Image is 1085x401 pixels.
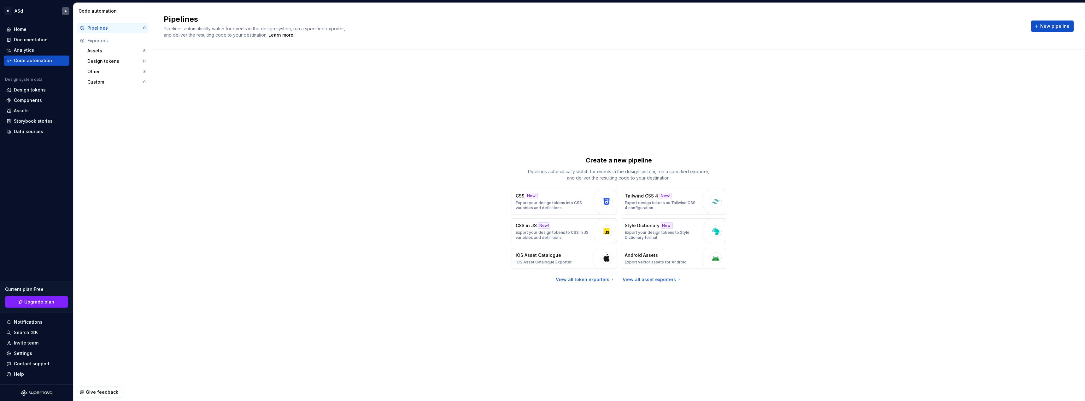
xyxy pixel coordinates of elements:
[87,58,143,64] div: Design tokens
[143,48,146,53] div: 8
[512,218,617,244] button: CSS in JSNew!Export your design tokens to CSS in JS variables and definitions.
[4,45,69,55] a: Analytics
[516,230,589,240] p: Export your design tokens to CSS in JS variables and definitions.
[621,189,726,215] button: Tailwind CSS 4New!Export design tokens as Tailwind CSS 4 configuration.
[5,296,68,308] a: Upgrade plan
[1,4,72,18] button: MASdA
[14,57,52,64] div: Code automation
[661,222,673,229] div: New!
[14,37,48,43] div: Documentation
[267,33,294,38] span: .
[14,87,46,93] div: Design tokens
[14,340,38,346] div: Invite team
[516,200,589,210] p: Export your design tokens into CSS variables and definitions.
[143,69,146,74] div: 3
[14,350,32,357] div: Settings
[4,85,69,95] a: Design tokens
[14,319,43,325] div: Notifications
[143,26,146,31] div: 0
[4,35,69,45] a: Documentation
[5,77,42,82] div: Design system data
[625,222,660,229] p: Style Dictionary
[621,248,726,269] button: Android AssetsExport vector assets for Android
[87,79,143,85] div: Custom
[4,106,69,116] a: Assets
[625,260,687,265] p: Export vector assets for Android
[524,168,713,181] p: Pipelines automatically watch for events in the design system, run a specified exporter, and deli...
[538,222,550,229] div: New!
[4,338,69,348] a: Invite team
[24,299,54,305] span: Upgrade plan
[625,200,699,210] p: Export design tokens as Tailwind CSS 4 configuration.
[77,23,148,33] button: Pipelines0
[77,386,122,398] button: Give feedback
[164,26,346,38] span: Pipelines automatically watch for events in the design system, run a specified exporter, and deli...
[86,389,118,395] span: Give feedback
[516,193,525,199] p: CSS
[143,80,146,85] div: 0
[164,14,1023,24] h2: Pipelines
[79,8,150,14] div: Code automation
[15,8,23,14] div: ASd
[4,359,69,369] button: Contact support
[14,128,43,135] div: Data sources
[14,371,24,377] div: Help
[512,189,617,215] button: CSSNew!Export your design tokens into CSS variables and definitions.
[625,230,699,240] p: Export your design tokens to Style Dictionary format.
[4,348,69,358] a: Settings
[87,48,143,54] div: Assets
[625,252,658,258] p: Android Assets
[87,68,143,75] div: Other
[5,286,68,292] div: Current plan : Free
[586,156,652,165] p: Create a new pipeline
[87,38,146,44] div: Exporters
[4,369,69,379] button: Help
[14,47,34,53] div: Analytics
[14,329,38,336] div: Search ⌘K
[14,26,26,32] div: Home
[516,252,561,258] p: iOS Asset Catalogue
[4,7,12,15] div: M
[526,193,538,199] div: New!
[85,46,148,56] button: Assets8
[516,222,537,229] p: CSS in JS
[64,9,67,14] div: A
[1040,23,1070,29] span: New pipeline
[85,77,148,87] button: Custom0
[4,24,69,34] a: Home
[4,317,69,327] button: Notifications
[85,56,148,66] button: Design tokens11
[14,97,42,103] div: Components
[556,276,615,283] a: View all token exporters
[1031,21,1074,32] button: New pipeline
[14,361,50,367] div: Contact support
[4,56,69,66] a: Code automation
[4,327,69,338] button: Search ⌘K
[87,25,143,31] div: Pipelines
[625,193,658,199] p: Tailwind CSS 4
[4,127,69,137] a: Data sources
[623,276,682,283] a: View all asset exporters
[4,116,69,126] a: Storybook stories
[143,59,146,64] div: 11
[14,108,29,114] div: Assets
[660,193,672,199] div: New!
[21,390,52,396] svg: Supernova Logo
[512,248,617,269] button: iOS Asset CatalogueiOS Asset Catalogue Exporter
[4,95,69,105] a: Components
[516,260,572,265] p: iOS Asset Catalogue Exporter
[14,118,53,124] div: Storybook stories
[621,218,726,244] button: Style DictionaryNew!Export your design tokens to Style Dictionary format.
[268,32,293,38] a: Learn more
[85,67,148,77] button: Other3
